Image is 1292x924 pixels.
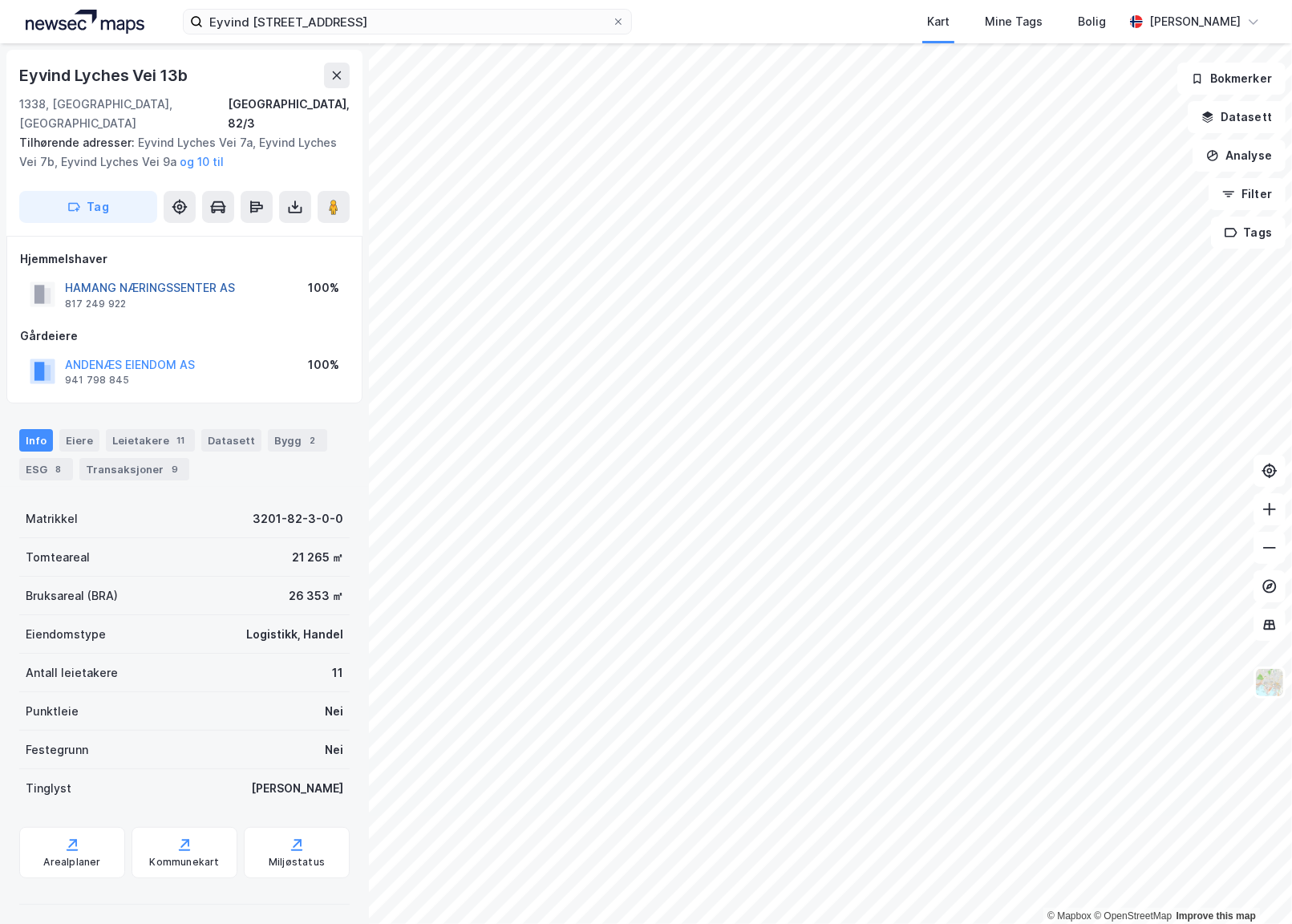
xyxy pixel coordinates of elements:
[59,429,99,452] div: Eiere
[985,12,1043,31] div: Mine Tags
[253,509,343,529] div: 3201-82-3-0-0
[1193,140,1286,172] button: Analyse
[26,779,71,798] div: Tinglyst
[19,133,337,172] div: Eyvind Lyches Vei 7a, Eyvind Lyches Vei 7b, Eyvind Lyches Vei 9a
[325,740,343,760] div: Nei
[26,586,118,606] div: Bruksareal (BRA)
[292,548,343,567] div: 21 265 ㎡
[201,429,261,452] div: Datasett
[289,586,343,606] div: 26 353 ㎡
[1094,910,1172,922] a: OpenStreetMap
[246,625,343,644] div: Logistikk, Handel
[172,432,188,448] div: 11
[927,12,950,31] div: Kart
[26,702,79,721] div: Punktleie
[19,458,73,480] div: ESG
[19,136,138,149] span: Tilhørende adresser:
[167,461,183,477] div: 9
[269,856,325,869] div: Miljøstatus
[305,432,321,448] div: 2
[19,191,157,223] button: Tag
[1177,910,1256,922] a: Improve this map
[26,509,78,529] div: Matrikkel
[65,374,129,387] div: 941 798 845
[19,63,191,88] div: Eyvind Lyches Vei 13b
[1211,217,1286,249] button: Tags
[1047,910,1092,922] a: Mapbox
[1149,12,1241,31] div: [PERSON_NAME]
[19,95,228,133] div: 1338, [GEOGRAPHIC_DATA], [GEOGRAPHIC_DATA]
[26,10,144,34] img: logo.a4113a55bc3d86da70a041830d287a7e.svg
[20,249,349,269] div: Hjemmelshaver
[43,856,100,869] div: Arealplaner
[1188,101,1286,133] button: Datasett
[1177,63,1286,95] button: Bokmerker
[51,461,67,477] div: 8
[65,298,126,310] div: 817 249 922
[79,458,189,480] div: Transaksjoner
[1254,667,1285,698] img: Z
[106,429,195,452] div: Leietakere
[1212,847,1292,924] iframe: Chat Widget
[308,278,339,298] div: 100%
[325,702,343,721] div: Nei
[26,548,90,567] div: Tomteareal
[308,355,339,375] div: 100%
[1078,12,1106,31] div: Bolig
[26,625,106,644] div: Eiendomstype
[203,10,612,34] input: Søk på adresse, matrikkel, gårdeiere, leietakere eller personer
[268,429,327,452] div: Bygg
[26,740,88,760] div: Festegrunn
[19,429,53,452] div: Info
[1209,178,1286,210] button: Filter
[149,856,219,869] div: Kommunekart
[20,326,349,346] div: Gårdeiere
[26,663,118,683] div: Antall leietakere
[332,663,343,683] div: 11
[251,779,343,798] div: [PERSON_NAME]
[228,95,350,133] div: [GEOGRAPHIC_DATA], 82/3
